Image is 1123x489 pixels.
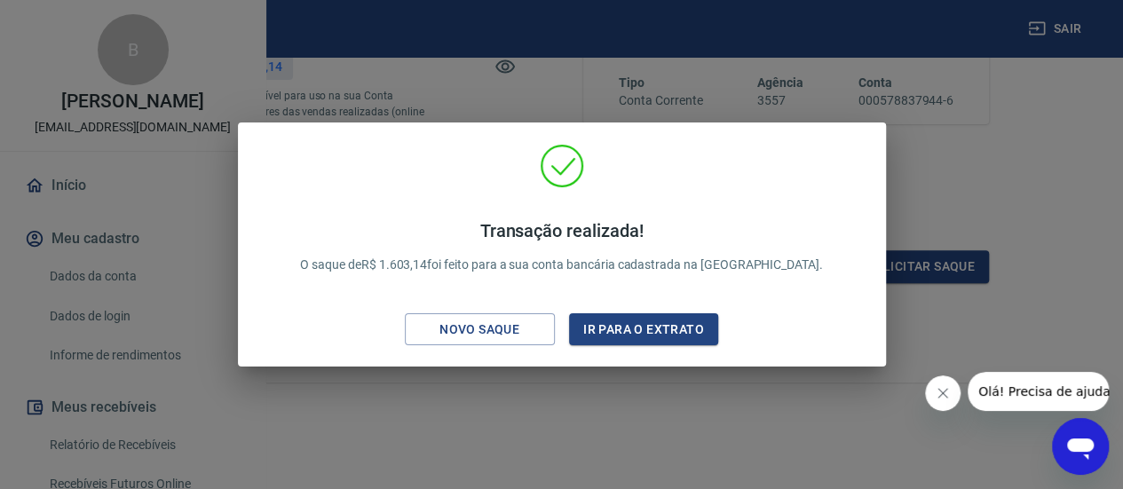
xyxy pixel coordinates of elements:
[405,313,555,346] button: Novo saque
[1052,418,1109,475] iframe: Botão para abrir a janela de mensagens
[300,220,823,241] h4: Transação realizada!
[968,372,1109,411] iframe: Mensagem da empresa
[569,313,719,346] button: Ir para o extrato
[925,375,961,411] iframe: Fechar mensagem
[11,12,149,27] span: Olá! Precisa de ajuda?
[418,319,541,341] div: Novo saque
[300,220,823,274] p: O saque de R$ 1.603,14 foi feito para a sua conta bancária cadastrada na [GEOGRAPHIC_DATA].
